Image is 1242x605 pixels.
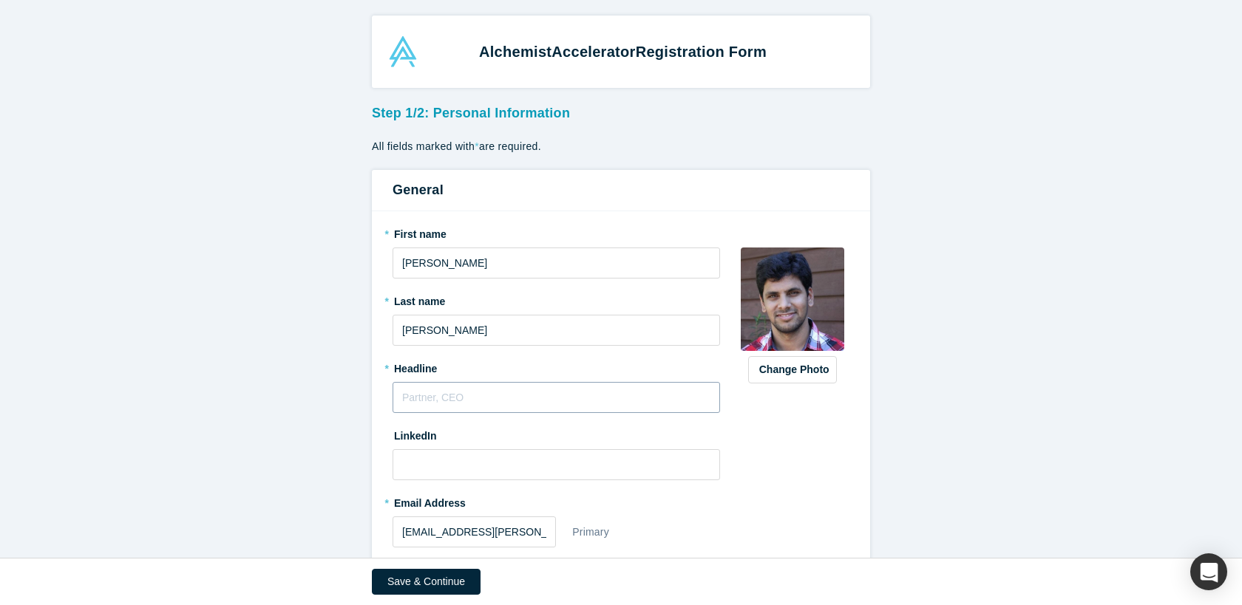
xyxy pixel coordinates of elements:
[387,36,418,67] img: Alchemist Accelerator Logo
[372,139,870,154] p: All fields marked with are required.
[372,98,870,123] h3: Step 1/2: Personal Information
[571,519,610,545] div: Primary
[393,180,849,200] h3: General
[479,44,767,60] strong: Alchemist Registration Form
[552,44,635,60] span: Accelerator
[372,569,481,595] button: Save & Continue
[741,247,844,351] img: Profile user default
[393,491,466,511] label: Email Address
[748,356,837,383] button: Change Photo
[393,222,720,242] label: First name
[393,289,720,310] label: Last name
[393,423,437,444] label: LinkedIn
[393,382,720,413] input: Partner, CEO
[393,356,720,377] label: Headline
